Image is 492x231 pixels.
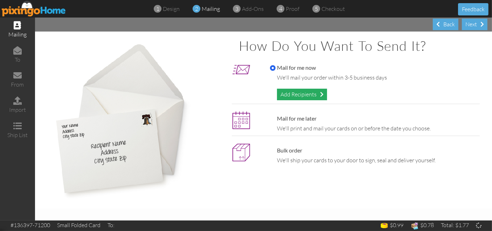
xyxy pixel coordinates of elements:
[163,5,180,12] span: design
[232,60,250,79] img: mailnow_icon.png
[376,220,407,231] td: $0.99
[270,64,316,72] label: Mail for me now
[54,220,104,230] td: Small Folded Card
[270,147,302,155] label: Bulk order
[279,5,282,13] span: 4
[2,1,66,16] img: pixingo logo
[277,74,476,82] div: We'll mail your order within 3-5 business days
[322,5,345,12] span: checkout
[270,115,317,123] label: Mail for me later
[7,220,54,230] td: #136397-71200
[277,89,327,100] div: Add Recipients
[202,5,220,12] span: mailing
[235,5,238,13] span: 3
[380,222,389,230] img: points-icon.png
[232,143,250,162] img: bulk_icon-5.png
[270,65,276,71] input: Mail for me now
[410,222,419,230] img: expense-icon.png
[407,220,437,231] td: $0.78
[433,19,458,30] div: Back
[156,5,159,13] span: 1
[441,221,469,229] div: Total: $1.77
[270,116,276,122] input: Mail for me later
[277,156,476,164] div: We'll ship your cards to your door to sign, seal and deliver yourself.
[462,19,487,30] div: Next
[108,222,115,229] span: To:
[277,124,476,133] div: We'll print and mail your cards on or before the date you choose.
[270,148,276,154] input: Bulk order
[47,39,193,202] img: mail-cards.jpg
[242,5,264,12] span: add-ons
[239,39,480,53] h1: How do you want to send it?
[315,5,318,13] span: 5
[286,5,300,12] span: proof
[195,5,198,13] span: 2
[232,111,250,130] img: maillater.png
[458,3,488,15] button: Feedback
